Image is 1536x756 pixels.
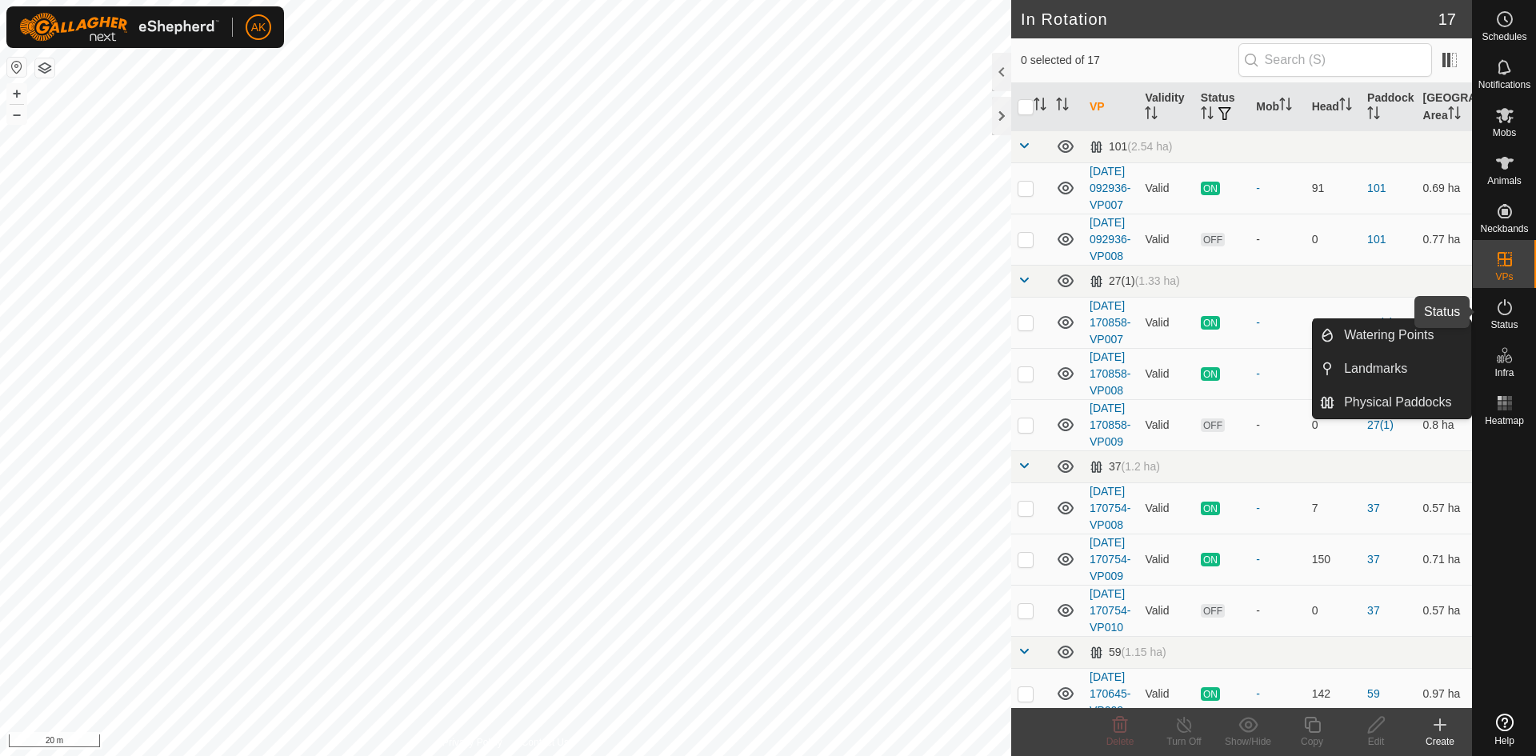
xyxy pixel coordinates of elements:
span: Infra [1494,368,1514,378]
td: 0 [1306,399,1361,450]
td: 0.8 ha [1417,399,1472,450]
td: 151 [1306,348,1361,399]
a: [DATE] 170754-VP009 [1090,536,1130,582]
button: Map Layers [35,58,54,78]
a: Watering Points [1334,319,1471,351]
span: (1.33 ha) [1135,274,1180,287]
div: Create [1408,734,1472,749]
a: 37 [1367,502,1380,514]
td: 0.77 ha [1417,214,1472,265]
a: Privacy Policy [442,735,502,750]
div: 59 [1090,646,1166,659]
a: 27(1) [1367,418,1394,431]
th: VP [1083,83,1138,131]
span: 0 selected of 17 [1021,52,1238,69]
a: [DATE] 170645-VP008 [1090,670,1130,717]
th: [GEOGRAPHIC_DATA] Area [1417,83,1472,131]
div: - [1256,366,1298,382]
span: ON [1201,367,1220,381]
div: Show/Hide [1216,734,1280,749]
p-sorticon: Activate to sort [1279,100,1292,113]
span: Physical Paddocks [1344,393,1451,412]
div: Edit [1344,734,1408,749]
td: Valid [1138,214,1194,265]
span: Delete [1106,736,1134,747]
div: - [1256,314,1298,331]
a: 101 [1367,233,1386,246]
div: - [1256,500,1298,517]
p-sorticon: Activate to sort [1145,109,1158,122]
a: [DATE] 170858-VP008 [1090,350,1130,397]
span: Status [1490,320,1518,330]
span: Neckbands [1480,224,1528,234]
td: 19 [1306,297,1361,348]
p-sorticon: Activate to sort [1448,109,1461,122]
h2: In Rotation [1021,10,1438,29]
span: OFF [1201,418,1225,432]
a: 37 [1367,553,1380,566]
td: 91 [1306,162,1361,214]
a: [DATE] 092936-VP008 [1090,216,1130,262]
td: 0.69 ha [1417,297,1472,348]
th: Status [1194,83,1250,131]
span: OFF [1201,233,1225,246]
p-sorticon: Activate to sort [1034,100,1046,113]
div: - [1256,417,1298,434]
td: Valid [1138,297,1194,348]
button: + [7,84,26,103]
span: ON [1201,502,1220,515]
img: Gallagher Logo [19,13,219,42]
span: OFF [1201,604,1225,618]
td: 0 [1306,585,1361,636]
span: Heatmap [1485,416,1524,426]
div: Copy [1280,734,1344,749]
span: (2.54 ha) [1127,140,1172,153]
a: 59 [1367,687,1380,700]
span: ON [1201,316,1220,330]
a: [DATE] 170754-VP010 [1090,587,1130,634]
span: Notifications [1478,80,1530,90]
a: [DATE] 170754-VP008 [1090,485,1130,531]
td: 0.57 ha [1417,482,1472,534]
a: [DATE] 092936-VP007 [1090,165,1130,211]
span: Mobs [1493,128,1516,138]
span: AK [251,19,266,36]
th: Validity [1138,83,1194,131]
span: (1.2 ha) [1122,460,1160,473]
span: ON [1201,182,1220,195]
span: VPs [1495,272,1513,282]
td: 0.69 ha [1417,162,1472,214]
span: Help [1494,736,1514,746]
td: Valid [1138,348,1194,399]
li: Watering Points [1313,319,1471,351]
div: 101 [1090,140,1172,154]
td: 0 [1306,214,1361,265]
p-sorticon: Activate to sort [1339,100,1352,113]
td: Valid [1138,585,1194,636]
span: 17 [1438,7,1456,31]
a: [DATE] 170858-VP007 [1090,299,1130,346]
button: – [7,105,26,124]
a: 37 [1367,604,1380,617]
span: Animals [1487,176,1522,186]
td: 0.57 ha [1417,585,1472,636]
td: Valid [1138,668,1194,719]
div: - [1256,551,1298,568]
span: ON [1201,553,1220,566]
a: Physical Paddocks [1334,386,1471,418]
div: - [1256,602,1298,619]
td: Valid [1138,534,1194,585]
td: 0.97 ha [1417,668,1472,719]
a: 101 [1367,182,1386,194]
td: 142 [1306,668,1361,719]
li: Landmarks [1313,353,1471,385]
a: Contact Us [522,735,569,750]
li: Physical Paddocks [1313,386,1471,418]
div: - [1256,686,1298,702]
td: Valid [1138,399,1194,450]
span: Landmarks [1344,359,1407,378]
button: Reset Map [7,58,26,77]
div: Turn Off [1152,734,1216,749]
th: Head [1306,83,1361,131]
th: Mob [1250,83,1305,131]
